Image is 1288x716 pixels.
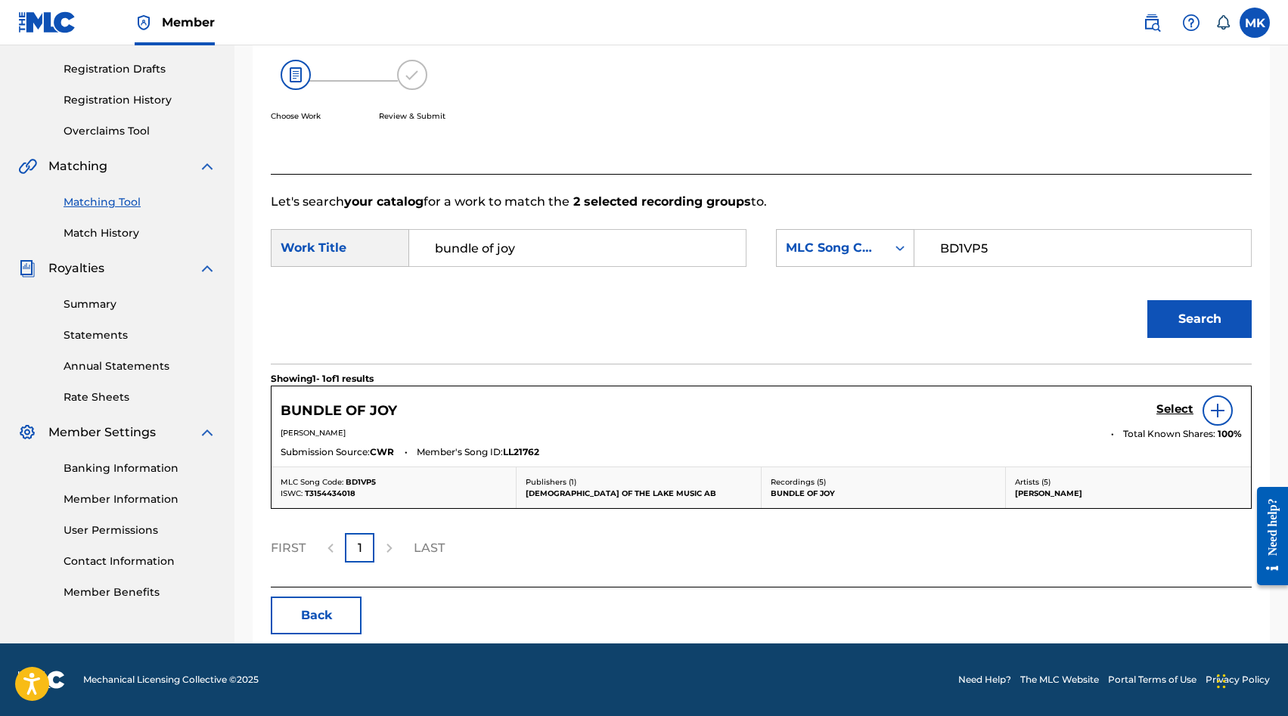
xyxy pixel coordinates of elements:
img: logo [18,671,65,689]
iframe: Resource Center [1246,475,1288,597]
p: Publishers ( 1 ) [526,476,752,488]
a: Portal Terms of Use [1108,673,1196,687]
div: Help [1176,8,1206,38]
h5: BUNDLE OF JOY [281,402,397,420]
strong: your catalog [344,194,424,209]
strong: 2 selected recording groups [570,194,751,209]
p: FIRST [271,539,306,557]
h5: Select [1156,402,1193,417]
p: LAST [414,539,445,557]
a: Registration Drafts [64,61,216,77]
p: [DEMOGRAPHIC_DATA] OF THE LAKE MUSIC AB [526,488,752,499]
span: T3154434018 [305,488,355,498]
div: User Menu [1240,8,1270,38]
p: Choose Work [271,110,321,122]
div: MLC Song Code [786,239,877,257]
iframe: Chat Widget [1212,643,1288,716]
a: Privacy Policy [1206,673,1270,687]
img: expand [198,423,216,442]
img: info [1209,401,1227,420]
div: Drag [1217,659,1226,704]
span: Mechanical Licensing Collective © 2025 [83,673,259,687]
span: [PERSON_NAME] [281,428,346,438]
a: Matching Tool [64,194,216,210]
a: Match History [64,225,216,241]
a: Overclaims Tool [64,123,216,139]
a: The MLC Website [1020,673,1099,687]
img: 26af456c4569493f7445.svg [281,60,311,90]
button: Back [271,597,362,634]
p: Showing 1 - 1 of 1 results [271,372,374,386]
a: Member Information [64,491,216,507]
p: Let's search for a work to match the to. [271,193,1252,211]
img: Matching [18,157,37,175]
span: Total Known Shares: [1123,427,1218,441]
span: Royalties [48,259,104,277]
p: BUNDLE OF JOY [771,488,997,499]
img: help [1182,14,1200,32]
a: Annual Statements [64,358,216,374]
p: Recordings ( 5 ) [771,476,997,488]
span: Submission Source: [281,445,370,459]
span: 100 % [1218,427,1242,441]
span: BD1VP5 [346,477,376,487]
img: 173f8e8b57e69610e344.svg [397,60,427,90]
a: Member Benefits [64,584,216,600]
a: Public Search [1137,8,1167,38]
span: Member Settings [48,423,156,442]
span: Member's Song ID: [417,445,503,459]
p: Review & Submit [379,110,445,122]
p: 1 [358,539,362,557]
button: Search [1147,300,1252,338]
span: ISWC: [281,488,303,498]
a: Contact Information [64,553,216,569]
p: Artists ( 5 ) [1015,476,1242,488]
a: Registration History [64,92,216,108]
a: User Permissions [64,522,216,538]
div: Notifications [1215,15,1231,30]
span: LL21762 [503,445,539,459]
img: search [1143,14,1161,32]
a: Need Help? [958,673,1011,687]
a: Rate Sheets [64,389,216,405]
p: [PERSON_NAME] [1015,488,1242,499]
img: MLC Logo [18,11,76,33]
a: Statements [64,327,216,343]
a: Summary [64,296,216,312]
span: Matching [48,157,107,175]
img: expand [198,259,216,277]
img: expand [198,157,216,175]
span: Member [162,14,215,31]
a: Banking Information [64,460,216,476]
span: MLC Song Code: [281,477,343,487]
form: Search Form [271,211,1252,364]
img: Top Rightsholder [135,14,153,32]
img: Member Settings [18,423,36,442]
span: CWR [370,445,394,459]
img: Royalties [18,259,36,277]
